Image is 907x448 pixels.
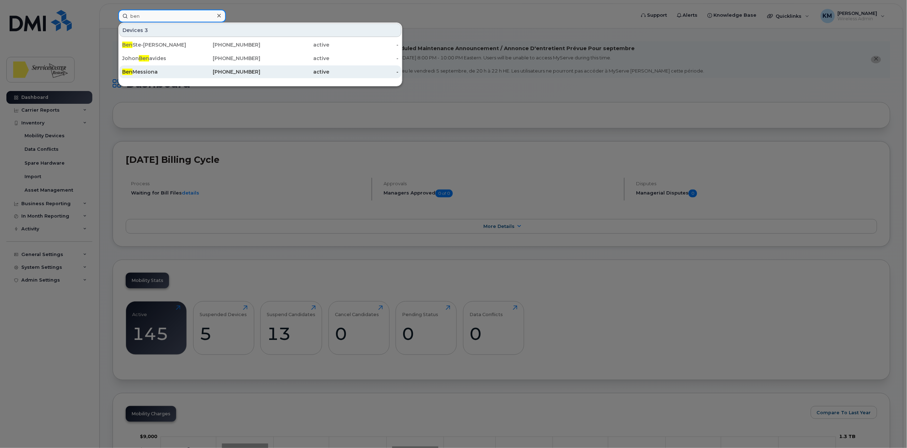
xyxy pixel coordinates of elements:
a: JohonBenavides[PHONE_NUMBER]active- [119,52,401,65]
div: active [260,68,330,75]
span: Ben [122,42,132,48]
div: Johon avides [122,55,191,62]
div: [PHONE_NUMBER] [191,41,261,48]
iframe: Messenger Launcher [876,417,902,443]
div: [PHONE_NUMBER] [191,55,261,62]
div: active [260,55,330,62]
div: - [330,41,399,48]
div: - [330,55,399,62]
div: Ste-[PERSON_NAME] [122,41,191,48]
span: 3 [145,27,148,34]
div: Messiona [122,68,191,75]
a: BenMessiona[PHONE_NUMBER]active- [119,65,401,78]
div: Devices [119,23,401,37]
div: active [260,41,330,48]
div: [PHONE_NUMBER] [191,68,261,75]
span: Ben [122,69,132,75]
div: - [330,68,399,75]
a: BenSte-[PERSON_NAME][PHONE_NUMBER]active- [119,38,401,51]
span: Ben [139,55,149,62]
